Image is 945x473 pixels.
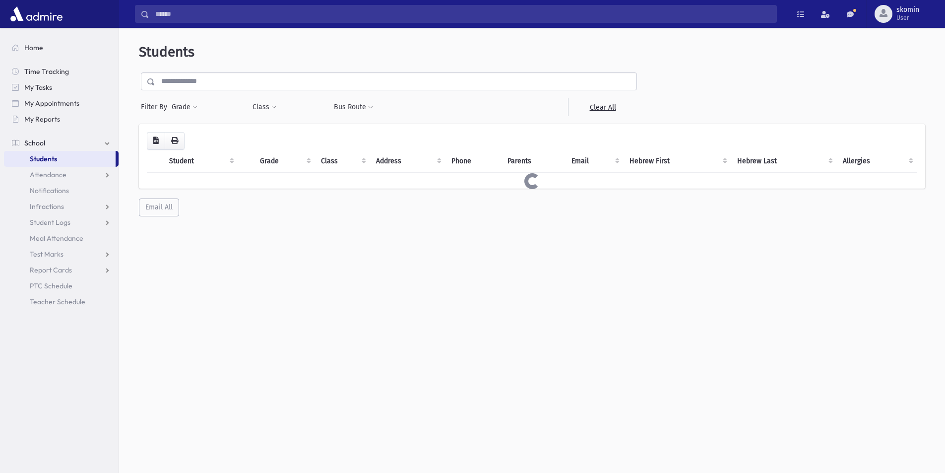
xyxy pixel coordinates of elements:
span: Time Tracking [24,67,69,76]
span: Filter By [141,102,171,112]
th: Grade [254,150,315,173]
th: Student [163,150,238,173]
span: My Appointments [24,99,79,108]
img: AdmirePro [8,4,65,24]
th: Hebrew Last [731,150,837,173]
button: Grade [171,98,198,116]
a: Teacher Schedule [4,294,119,310]
span: My Tasks [24,83,52,92]
input: Search [149,5,776,23]
span: Meal Attendance [30,234,83,243]
a: School [4,135,119,151]
span: PTC Schedule [30,281,72,290]
th: Email [566,150,624,173]
span: Notifications [30,186,69,195]
span: My Reports [24,115,60,124]
a: Students [4,151,116,167]
a: Test Marks [4,246,119,262]
button: Email All [139,199,179,216]
a: Meal Attendance [4,230,119,246]
span: Attendance [30,170,66,179]
th: Phone [445,150,502,173]
button: Print [165,132,185,150]
span: Home [24,43,43,52]
th: Hebrew First [624,150,731,173]
th: Address [370,150,445,173]
span: Infractions [30,202,64,211]
a: Home [4,40,119,56]
a: My Tasks [4,79,119,95]
a: Attendance [4,167,119,183]
a: My Reports [4,111,119,127]
button: Bus Route [333,98,374,116]
span: User [896,14,919,22]
th: Parents [502,150,566,173]
th: Class [315,150,371,173]
a: My Appointments [4,95,119,111]
button: Class [252,98,277,116]
span: skomin [896,6,919,14]
span: Students [139,44,194,60]
a: Infractions [4,199,119,214]
a: PTC Schedule [4,278,119,294]
span: Teacher Schedule [30,297,85,306]
span: Report Cards [30,266,72,274]
a: Clear All [568,98,637,116]
a: Student Logs [4,214,119,230]
span: School [24,138,45,147]
button: CSV [147,132,165,150]
span: Test Marks [30,250,63,259]
a: Report Cards [4,262,119,278]
span: Students [30,154,57,163]
span: Student Logs [30,218,70,227]
a: Time Tracking [4,64,119,79]
a: Notifications [4,183,119,199]
th: Allergies [837,150,917,173]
